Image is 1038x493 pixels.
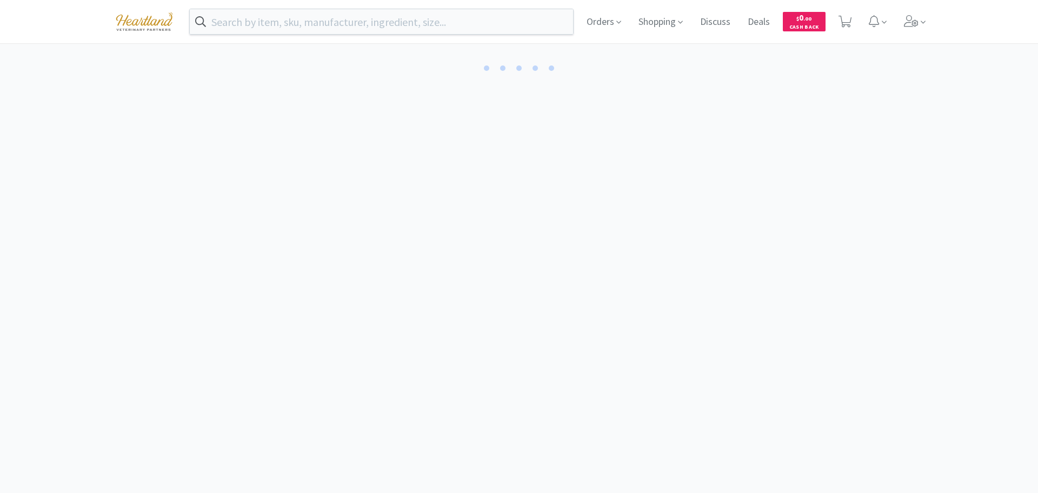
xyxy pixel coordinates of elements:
[743,17,774,27] a: Deals
[796,12,811,23] span: 0
[803,15,811,22] span: . 00
[789,24,819,31] span: Cash Back
[783,7,826,36] a: $0.00Cash Back
[696,17,735,27] a: Discuss
[190,9,573,34] input: Search by item, sku, manufacturer, ingredient, size...
[796,15,799,22] span: $
[108,6,181,36] img: cad7bdf275c640399d9c6e0c56f98fd2_10.png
